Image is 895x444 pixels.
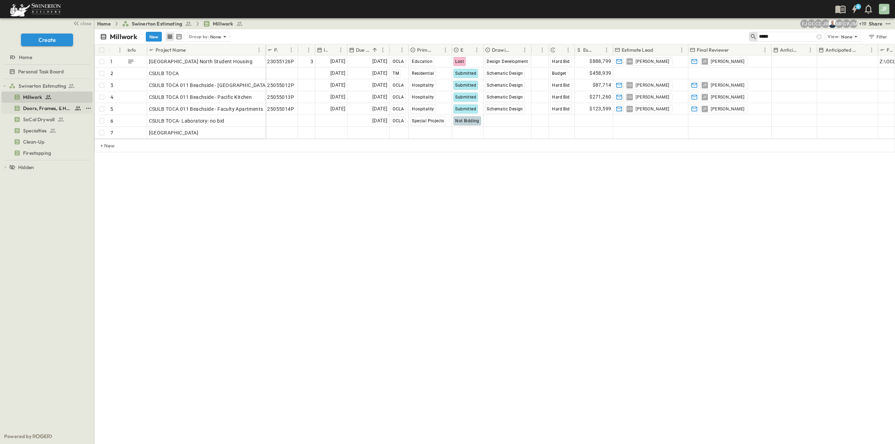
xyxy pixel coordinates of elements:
[393,59,404,64] span: OCLA
[887,46,893,53] p: File Path
[552,59,570,64] span: Hard Bid
[23,116,55,123] span: SoCal Drywall
[538,46,546,54] button: Menu
[379,46,387,54] button: Menu
[730,46,738,54] button: Sort
[487,59,528,64] span: Design Development
[1,103,93,114] div: Doors, Frames, & Hardwaretest
[627,61,632,61] span: HA
[97,20,111,27] a: Home
[149,105,263,112] span: CSULB TOCA 011 Beachside - Faculty Apartments
[455,107,476,111] span: Submitted
[825,46,858,53] p: Anticipated Finish
[19,82,66,89] span: Swinerton Estimating
[393,71,399,76] span: TM
[372,93,387,101] span: [DATE]
[487,107,523,111] span: Schematic Design
[564,46,572,54] button: Menu
[460,46,464,53] p: Estimate Status
[552,83,570,88] span: Hard Bid
[310,58,313,65] span: 3
[860,46,867,54] button: Sort
[393,118,404,123] span: OCLA
[392,46,400,54] button: Sort
[128,40,136,60] div: Info
[821,20,830,28] div: Joshua Russell (joshua.russell@swinerton.com)
[203,20,243,27] a: Millwork
[110,70,113,77] p: 2
[487,95,523,100] span: Schematic Design
[589,69,611,77] span: $458,939
[301,46,308,54] button: Sort
[337,46,345,54] button: Menu
[703,61,707,61] span: JF
[1,147,93,159] div: Firestoppingtest
[19,54,32,61] span: Home
[23,105,72,112] span: Doors, Frames, & Hardware
[393,95,404,100] span: OCLA
[842,20,851,28] div: GEORGIA WESLEY (georgia.wesley@swinerton.com)
[487,71,523,76] span: Schematic Design
[398,46,406,54] button: Menu
[884,20,892,28] button: test
[213,20,233,27] span: Millwork
[330,81,345,89] span: [DATE]
[1,126,91,136] a: Specialties
[847,3,861,15] button: 4
[455,95,476,100] span: Submitted
[492,46,511,53] p: Drawing Status
[800,20,809,28] div: Francisco J. Sanchez (frsanchez@swinerton.com)
[441,46,450,54] button: Menu
[1,137,91,147] a: Clean-Up
[372,105,387,113] span: [DATE]
[806,46,815,54] button: Menu
[879,4,889,14] div: JF
[412,59,432,64] span: Education
[697,46,729,53] p: Final Reviewer
[80,20,91,27] span: close
[473,46,481,54] button: Menu
[412,107,434,111] span: Hospitality
[799,46,806,54] button: Sort
[1,92,91,102] a: Millwork
[356,46,370,53] p: Due Date
[868,33,888,41] div: Filter
[412,95,434,100] span: Hospitality
[23,150,51,157] span: Firestopping
[330,69,345,77] span: [DATE]
[330,57,345,65] span: [DATE]
[636,106,669,112] span: [PERSON_NAME]
[878,3,890,15] button: JF
[393,107,404,111] span: OCLA
[287,46,295,54] button: Menu
[513,46,521,54] button: Sort
[112,46,119,54] button: Sort
[1,80,93,92] div: Swinerton Estimatingtest
[552,71,566,76] span: Budget
[552,107,570,111] span: Hard Bid
[149,117,224,124] span: CSULB TOCA- Laboratory- no bid
[589,93,611,101] span: $271,260
[807,20,816,28] div: Gerrad Gerber (gerrad.gerber@swinerton.com)
[1,66,93,77] div: Personal Task Boardtest
[828,20,837,28] img: Brandon Norcutt (brandon.norcutt@swinerton.com)
[589,105,611,113] span: $123,599
[1,125,93,136] div: Specialtiestest
[156,46,186,53] p: Project Name
[110,129,113,136] p: 7
[330,93,345,101] span: [DATE]
[110,94,113,101] p: 4
[455,118,479,123] span: Not Bidding
[18,68,64,75] span: Personal Task Board
[869,20,882,27] div: Share
[267,58,294,65] span: 23055126P
[324,46,328,53] p: Invite Date
[556,46,564,54] button: Sort
[465,46,473,54] button: Sort
[711,94,744,100] span: [PERSON_NAME]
